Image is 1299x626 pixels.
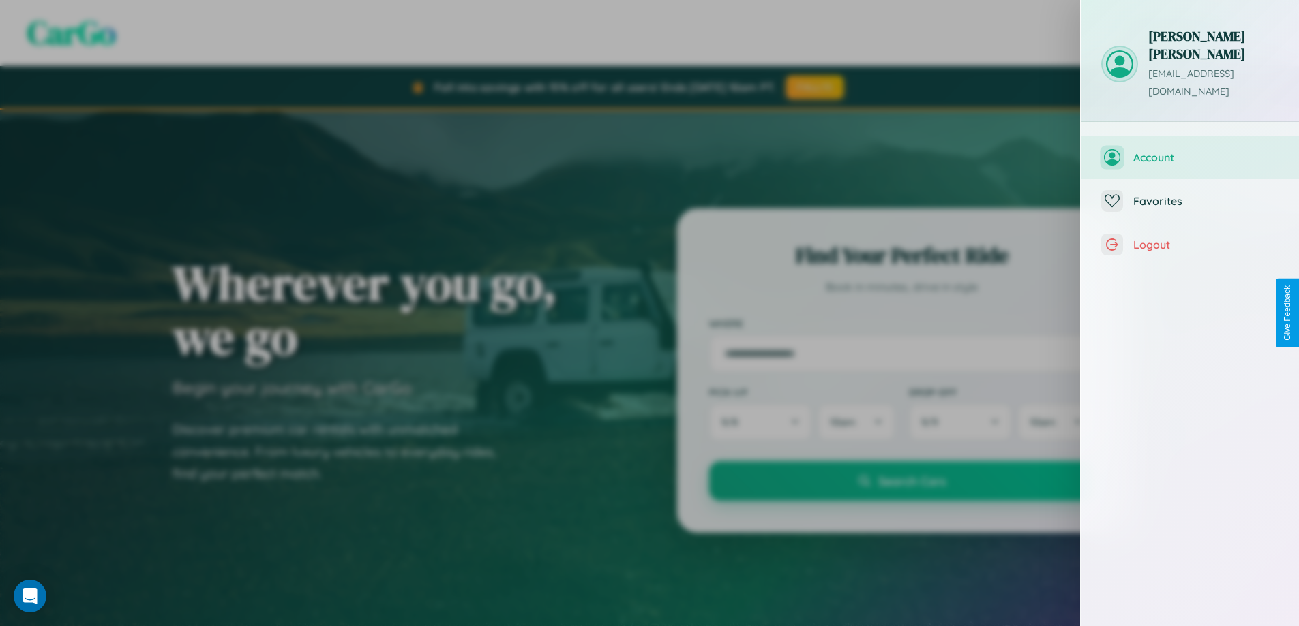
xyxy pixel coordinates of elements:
button: Favorites [1081,179,1299,223]
button: Logout [1081,223,1299,266]
span: Logout [1133,238,1279,251]
div: Open Intercom Messenger [14,580,46,612]
button: Account [1081,136,1299,179]
span: Favorites [1133,194,1279,208]
span: Account [1133,151,1279,164]
p: [EMAIL_ADDRESS][DOMAIN_NAME] [1148,65,1279,101]
h3: [PERSON_NAME] [PERSON_NAME] [1148,27,1279,63]
div: Give Feedback [1283,285,1292,341]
